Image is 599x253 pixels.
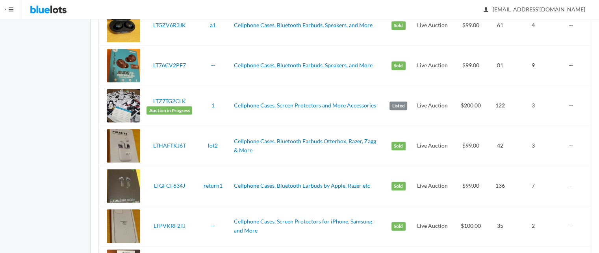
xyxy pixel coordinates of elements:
td: 81 [490,46,511,86]
a: Cellphone Cases, Screen Protectors and More Accessories [234,102,376,109]
a: 1 [211,102,215,109]
span: [EMAIL_ADDRESS][DOMAIN_NAME] [484,6,585,13]
td: $99.00 [452,126,490,166]
td: 61 [490,6,511,46]
td: Live Auction [413,126,452,166]
td: -- [556,126,591,166]
td: 35 [490,206,511,246]
td: 3 [511,126,556,166]
td: -- [556,46,591,86]
td: 7 [511,166,556,206]
td: -- [556,6,591,46]
a: Cellphone Cases, Bluetooth Earbuds by Apple, Razer etc [234,182,370,189]
a: LTGZV6R3JK [153,22,185,28]
td: $100.00 [452,206,490,246]
td: $200.00 [452,86,490,126]
a: LTPVKRF2TJ [153,222,185,229]
td: 136 [490,166,511,206]
td: 9 [511,46,556,86]
td: $99.00 [452,46,490,86]
a: Cellphone Cases, Bluetooth Earbuds Otterbox, Razer, Zagg & More [234,138,376,153]
td: $99.00 [452,166,490,206]
label: Sold [391,21,406,30]
a: LTHAFTKJ6T [153,142,185,149]
td: Live Auction [413,166,452,206]
label: Sold [391,142,406,150]
td: -- [556,166,591,206]
label: Sold [391,61,406,70]
a: -- [211,222,215,229]
a: LTZ7TG2CLK [153,98,185,104]
a: -- [211,62,215,68]
td: 3 [511,86,556,126]
a: LTGFCF634J [154,182,185,189]
td: -- [556,86,591,126]
a: LT76CV2PF7 [153,62,185,68]
label: Listed [389,102,407,110]
td: Live Auction [413,86,452,126]
label: Sold [391,182,406,190]
td: Live Auction [413,46,452,86]
a: Cellphone Cases, Bluetooth Earbuds, Speakers, and More [234,22,373,28]
td: Live Auction [413,6,452,46]
a: return1 [204,182,223,189]
label: Sold [391,222,406,231]
a: lot2 [208,142,218,149]
td: 2 [511,206,556,246]
td: 122 [490,86,511,126]
a: Cellphone Cases, Bluetooth Earbuds, Speakers, and More [234,62,373,68]
td: 4 [511,6,556,46]
td: 42 [490,126,511,166]
a: a1 [210,22,216,28]
td: Live Auction [413,206,452,246]
span: Auction in Progress [147,106,192,115]
a: Cellphone Cases, Screen Protectors for iPhone, Samsung and More [234,218,372,234]
ion-icon: person [482,6,490,14]
td: -- [556,206,591,246]
td: $99.00 [452,6,490,46]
